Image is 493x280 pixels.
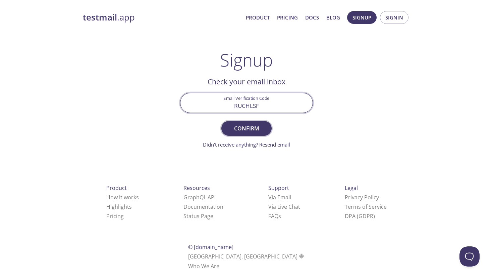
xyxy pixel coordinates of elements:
[305,13,319,22] a: Docs
[221,121,272,136] button: Confirm
[188,243,233,251] span: © [DOMAIN_NAME]
[106,212,124,220] a: Pricing
[380,11,408,24] button: Signin
[345,212,375,220] a: DPA (GDPR)
[345,194,379,201] a: Privacy Policy
[229,124,264,133] span: Confirm
[277,13,298,22] a: Pricing
[459,246,480,267] iframe: Help Scout Beacon - Open
[352,13,371,22] span: Signup
[183,184,210,192] span: Resources
[220,50,273,70] h1: Signup
[345,184,358,192] span: Legal
[385,13,403,22] span: Signin
[345,203,387,210] a: Terms of Service
[83,11,117,23] strong: testmail
[106,203,132,210] a: Highlights
[347,11,377,24] button: Signup
[83,12,240,23] a: testmail.app
[268,203,300,210] a: Via Live Chat
[268,194,291,201] a: Via Email
[183,194,216,201] a: GraphQL API
[278,212,281,220] span: s
[246,13,270,22] a: Product
[268,212,281,220] a: FAQ
[106,194,139,201] a: How it works
[188,263,219,270] a: Who We Are
[268,184,289,192] span: Support
[106,184,127,192] span: Product
[183,203,223,210] a: Documentation
[180,76,313,87] h2: Check your email inbox
[326,13,340,22] a: Blog
[188,253,305,260] span: [GEOGRAPHIC_DATA], [GEOGRAPHIC_DATA]
[203,141,290,148] a: Didn't receive anything? Resend email
[183,212,213,220] a: Status Page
